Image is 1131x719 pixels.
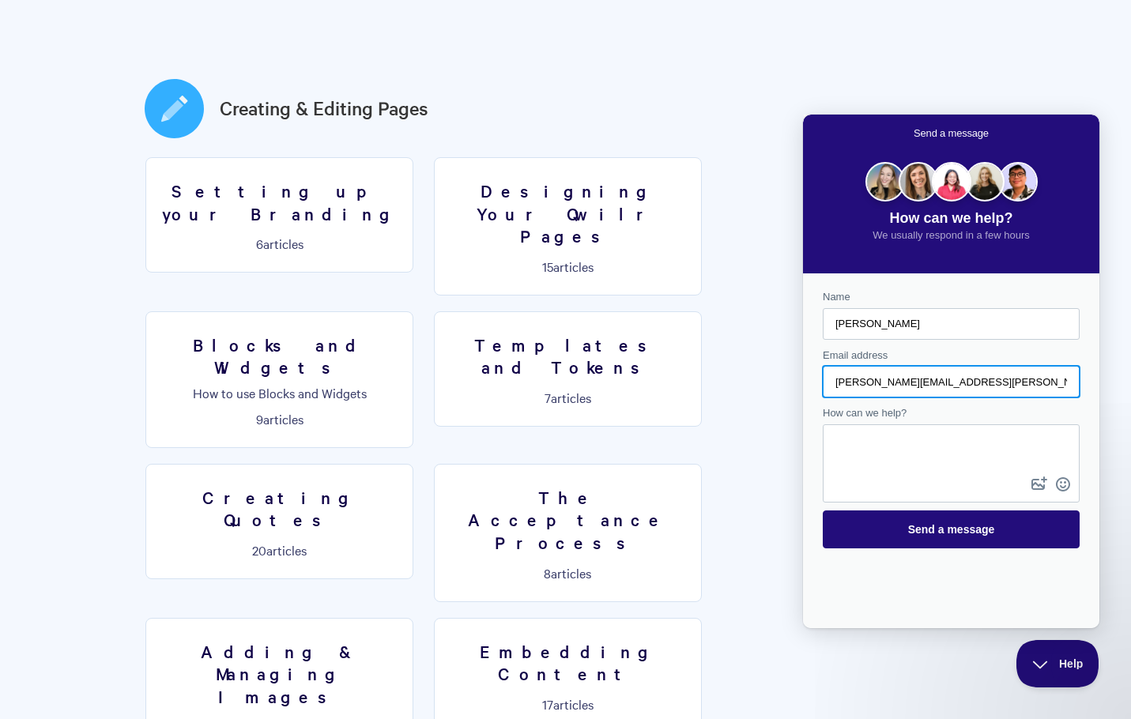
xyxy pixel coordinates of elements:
[444,640,692,685] h3: Embedding Content
[542,258,553,275] span: 15
[444,486,692,554] h3: The Acceptance Process
[156,236,403,250] p: articles
[156,640,403,708] h3: Adding & Managing Images
[444,566,692,580] p: articles
[156,412,403,426] p: articles
[444,259,692,273] p: articles
[156,179,403,224] h3: Setting up your Branding
[545,389,551,406] span: 7
[156,386,403,400] p: How to use Blocks and Widgets
[434,464,702,602] a: The Acceptance Process 8articles
[145,157,413,273] a: Setting up your Branding 6articles
[256,410,263,427] span: 9
[1016,640,1099,687] iframe: Help Scout Beacon - Close
[803,115,1099,628] iframe: Help Scout Beacon - Live Chat, Contact Form, and Knowledge Base
[156,333,403,378] h3: Blocks and Widgets
[220,94,428,122] a: Creating & Editing Pages
[444,179,692,247] h3: Designing Your Qwilr Pages
[256,235,263,252] span: 6
[252,541,266,559] span: 20
[434,157,702,296] a: Designing Your Qwilr Pages 15articles
[145,464,413,579] a: Creating Quotes 20articles
[444,333,692,378] h3: Templates and Tokens
[434,311,702,427] a: Templates and Tokens 7articles
[544,564,551,582] span: 8
[444,697,692,711] p: articles
[542,695,553,713] span: 17
[145,311,413,448] a: Blocks and Widgets How to use Blocks and Widgets 9articles
[444,390,692,405] p: articles
[156,486,403,531] h3: Creating Quotes
[156,543,403,557] p: articles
